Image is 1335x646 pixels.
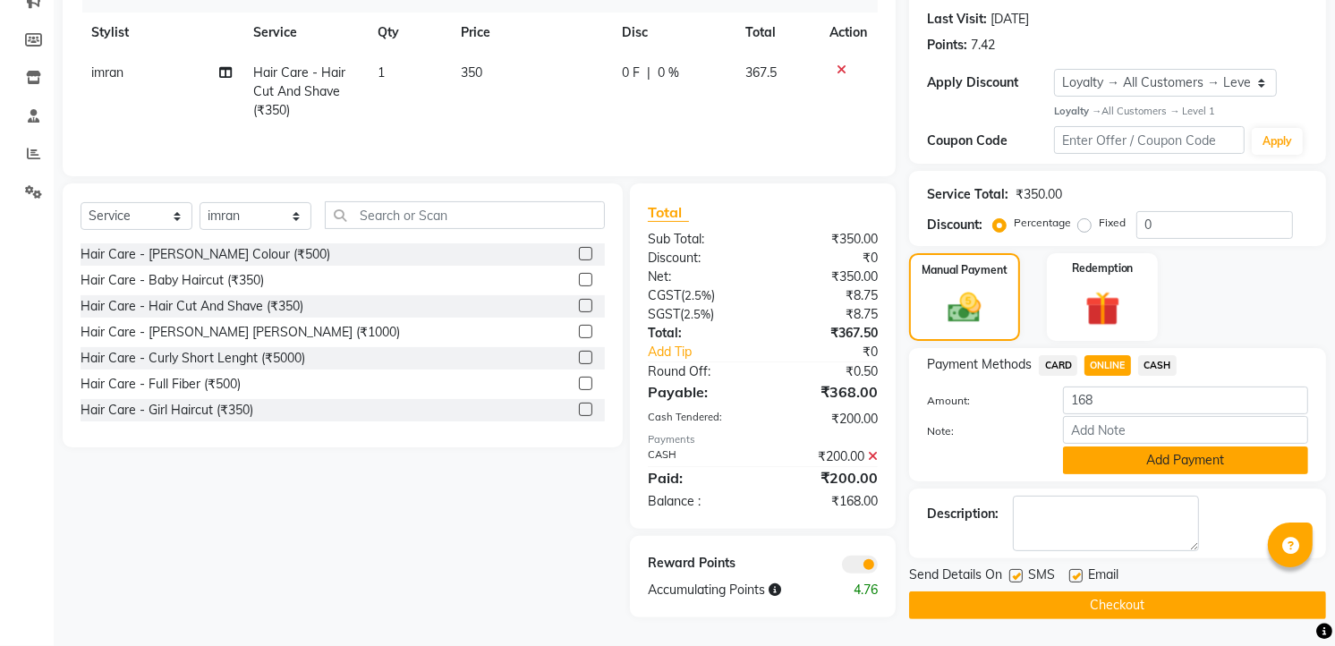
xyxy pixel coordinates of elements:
span: 0 F [622,64,640,82]
span: Total [648,203,689,222]
div: Apply Discount [927,73,1054,92]
div: ₹0 [785,343,892,361]
span: CGST [648,287,681,303]
th: Qty [367,13,450,53]
div: Hair Care - [PERSON_NAME] Colour (₹500) [81,245,330,264]
span: | [647,64,650,82]
th: Price [450,13,611,53]
th: Stylist [81,13,242,53]
span: 367.5 [745,64,777,81]
div: ₹8.75 [763,286,892,305]
div: Coupon Code [927,132,1054,150]
span: SGST [648,306,680,322]
div: Points: [927,36,967,55]
button: Apply [1252,128,1303,155]
div: ₹200.00 [763,410,892,429]
div: Total: [634,324,763,343]
div: ₹350.00 [763,230,892,249]
span: 2.5% [685,288,711,302]
div: Paid: [634,467,763,489]
div: Accumulating Points [634,581,828,599]
div: Payable: [634,381,763,403]
span: SMS [1028,565,1055,588]
div: Hair Care - Baby Haircut (₹350) [81,271,264,290]
div: ₹200.00 [763,447,892,466]
div: 4.76 [827,581,891,599]
div: ₹367.50 [763,324,892,343]
div: ₹0.50 [763,362,892,381]
div: CASH [634,447,763,466]
div: Discount: [634,249,763,268]
th: Disc [611,13,735,53]
span: 1 [378,64,385,81]
button: Checkout [909,591,1326,619]
input: Add Note [1063,416,1308,444]
div: ₹168.00 [763,492,892,511]
span: CARD [1039,355,1077,376]
div: ₹350.00 [763,268,892,286]
span: imran [91,64,123,81]
span: Payment Methods [927,355,1032,374]
div: Round Off: [634,362,763,381]
div: All Customers → Level 1 [1054,104,1308,119]
label: Fixed [1099,215,1126,231]
img: _gift.svg [1075,287,1131,330]
div: ₹368.00 [763,381,892,403]
div: Hair Care - Curly Short Lenght (₹5000) [81,349,305,368]
button: Add Payment [1063,446,1308,474]
label: Percentage [1014,215,1071,231]
label: Redemption [1072,260,1134,276]
div: Service Total: [927,185,1008,204]
div: Hair Care - Full Fiber (₹500) [81,375,241,394]
div: Sub Total: [634,230,763,249]
div: Hair Care - Girl Haircut (₹350) [81,401,253,420]
th: Total [735,13,819,53]
input: Search or Scan [325,201,605,229]
input: Enter Offer / Coupon Code [1054,126,1245,154]
div: Net: [634,268,763,286]
span: Email [1088,565,1118,588]
div: Hair Care - Hair Cut And Shave (₹350) [81,297,303,316]
div: ₹0 [763,249,892,268]
div: ₹8.75 [763,305,892,324]
label: Amount: [914,393,1050,409]
div: [DATE] [991,10,1029,29]
span: 350 [461,64,482,81]
input: Amount [1063,387,1308,414]
div: ( ) [634,286,763,305]
div: Cash Tendered: [634,410,763,429]
a: Add Tip [634,343,785,361]
span: CASH [1138,355,1177,376]
div: Payments [648,432,878,447]
img: _cash.svg [938,289,991,327]
span: Send Details On [909,565,1002,588]
span: 2.5% [684,307,710,321]
label: Manual Payment [922,262,1008,278]
span: ONLINE [1084,355,1131,376]
div: Discount: [927,216,982,234]
div: 7.42 [971,36,995,55]
div: ( ) [634,305,763,324]
span: 0 % [658,64,679,82]
label: Note: [914,423,1050,439]
span: Hair Care - Hair Cut And Shave (₹350) [253,64,345,118]
th: Service [242,13,367,53]
div: Hair Care - [PERSON_NAME] [PERSON_NAME] (₹1000) [81,323,400,342]
div: Reward Points [634,554,763,574]
div: ₹200.00 [763,467,892,489]
div: Description: [927,505,999,523]
strong: Loyalty → [1054,105,1101,117]
div: ₹350.00 [1016,185,1062,204]
div: Last Visit: [927,10,987,29]
div: Balance : [634,492,763,511]
th: Action [819,13,878,53]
